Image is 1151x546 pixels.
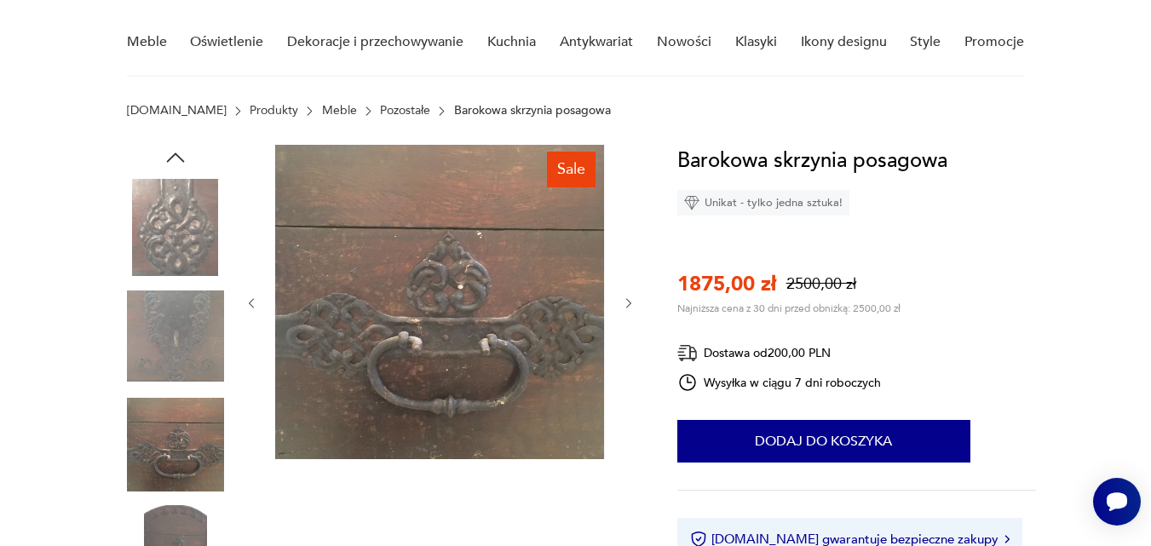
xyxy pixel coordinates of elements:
[786,273,856,295] p: 2500,00 zł
[910,9,941,75] a: Style
[677,302,901,315] p: Najniższa cena z 30 dni przed obniżką: 2500,00 zł
[380,104,430,118] a: Pozostałe
[677,145,947,177] h1: Barokowa skrzynia posagowa
[657,9,711,75] a: Nowości
[677,342,698,364] img: Ikona dostawy
[454,104,611,118] p: Barokowa skrzynia posagowa
[250,104,298,118] a: Produkty
[127,179,224,276] img: Zdjęcie produktu Barokowa skrzynia posagowa
[275,145,604,459] img: Zdjęcie produktu Barokowa skrzynia posagowa
[287,9,463,75] a: Dekoracje i przechowywanie
[127,9,167,75] a: Meble
[127,288,224,385] img: Zdjęcie produktu Barokowa skrzynia posagowa
[735,9,777,75] a: Klasyki
[677,420,970,463] button: Dodaj do koszyka
[127,396,224,493] img: Zdjęcie produktu Barokowa skrzynia posagowa
[190,9,263,75] a: Oświetlenie
[677,372,882,393] div: Wysyłka w ciągu 7 dni roboczych
[1004,535,1010,543] img: Ikona strzałki w prawo
[560,9,633,75] a: Antykwariat
[487,9,536,75] a: Kuchnia
[964,9,1024,75] a: Promocje
[677,270,776,298] p: 1875,00 zł
[1093,478,1141,526] iframe: Smartsupp widget button
[677,342,882,364] div: Dostawa od 200,00 PLN
[677,190,849,216] div: Unikat - tylko jedna sztuka!
[684,195,699,210] img: Ikona diamentu
[801,9,887,75] a: Ikony designu
[547,152,596,187] div: Sale
[127,104,227,118] a: [DOMAIN_NAME]
[322,104,357,118] a: Meble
